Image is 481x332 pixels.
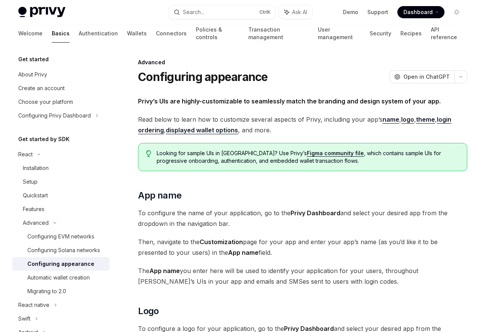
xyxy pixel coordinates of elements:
span: Looking for sample UIs in [GEOGRAPHIC_DATA]? Use Privy’s , which contains sample UIs for progress... [157,149,459,165]
a: name [383,116,399,124]
span: Ask AI [292,8,307,16]
button: Open in ChatGPT [389,70,454,83]
a: User management [318,24,361,43]
strong: Privy’s UIs are highly-customizable to seamlessly match the branding and design system of your app. [138,97,441,105]
div: React native [18,300,49,310]
div: Swift [18,314,30,323]
span: The you enter here will be used to identify your application for your users, throughout [PERSON_N... [138,265,467,287]
div: Configuring EVM networks [27,232,94,241]
div: Installation [23,164,49,173]
div: React [18,150,33,159]
button: Search...CtrlK [168,5,275,19]
a: Migrating to 2.0 [12,284,110,298]
div: Setup [23,177,38,186]
div: Advanced [23,218,49,227]
span: To configure the name of your application, go to the and select your desired app from the dropdow... [138,208,467,229]
a: Wallets [127,24,147,43]
h5: Get started [18,55,49,64]
div: Choose your platform [18,97,73,106]
a: Policies & controls [196,24,239,43]
strong: App name [149,267,180,275]
button: Ask AI [279,5,313,19]
a: Automatic wallet creation [12,271,110,284]
strong: Customization [200,238,243,246]
a: Setup [12,175,110,189]
div: Features [23,205,44,214]
a: Create an account [12,81,110,95]
a: Choose your platform [12,95,110,109]
div: About Privy [18,70,47,79]
a: Recipes [400,24,422,43]
h1: Configuring appearance [138,70,268,84]
div: Create an account [18,84,65,93]
a: Installation [12,161,110,175]
span: Ctrl K [259,9,271,15]
a: logo [401,116,414,124]
a: Quickstart [12,189,110,202]
a: displayed wallet options [166,126,238,134]
a: Support [367,8,388,16]
div: Advanced [138,59,467,66]
a: Demo [343,8,358,16]
div: Configuring Solana networks [27,246,100,255]
a: Connectors [156,24,187,43]
a: API reference [431,24,463,43]
svg: Tip [146,150,151,157]
a: Transaction management [248,24,308,43]
span: App name [138,189,181,202]
a: Welcome [18,24,43,43]
a: Authentication [79,24,118,43]
strong: App name [228,249,259,256]
a: Configuring EVM networks [12,230,110,243]
a: Security [370,24,391,43]
span: Dashboard [403,8,433,16]
div: Search... [183,8,204,17]
strong: Privy Dashboard [291,209,340,217]
div: Configuring Privy Dashboard [18,111,91,120]
div: Configuring appearance [27,259,94,268]
h5: Get started by SDK [18,135,70,144]
a: Configuring Solana networks [12,243,110,257]
a: About Privy [12,68,110,81]
a: Configuring appearance [12,257,110,271]
span: Open in ChatGPT [403,73,450,81]
div: Migrating to 2.0 [27,287,66,296]
a: Dashboard [397,6,444,18]
div: Quickstart [23,191,48,200]
a: Basics [52,24,70,43]
div: Automatic wallet creation [27,273,90,282]
span: Read below to learn how to customize several aspects of Privy, including your app’s , , , , , and... [138,114,467,135]
span: Then, navigate to the page for your app and enter your app’s name (as you’d like it to be present... [138,237,467,258]
button: Toggle dark mode [451,6,463,18]
a: theme [416,116,435,124]
img: light logo [18,7,65,17]
a: Features [12,202,110,216]
a: Figma community file [307,150,364,157]
span: Logo [138,305,159,317]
